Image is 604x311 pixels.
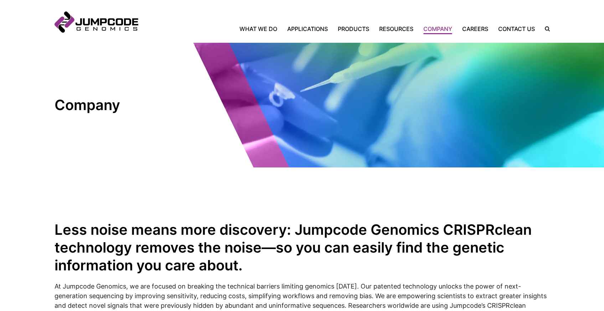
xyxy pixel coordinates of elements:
[493,25,540,33] a: Contact Us
[282,25,333,33] a: Applications
[540,26,550,31] label: Search the site.
[418,25,457,33] a: Company
[239,25,282,33] a: What We Do
[374,25,418,33] a: Resources
[55,221,532,274] strong: Less noise means more discovery: Jumpcode Genomics CRISPRclean technology removes the noise—so yo...
[55,96,183,114] h1: Company
[333,25,374,33] a: Products
[138,25,540,33] nav: Primary Navigation
[457,25,493,33] a: Careers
